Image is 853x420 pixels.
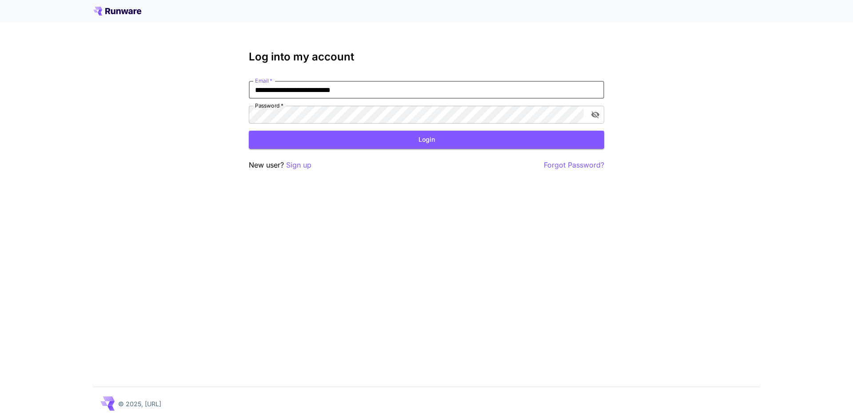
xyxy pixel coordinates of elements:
button: Login [249,131,604,149]
p: New user? [249,160,311,171]
label: Email [255,77,272,84]
button: toggle password visibility [587,107,603,123]
p: © 2025, [URL] [118,399,161,408]
button: Sign up [286,160,311,171]
button: Forgot Password? [544,160,604,171]
label: Password [255,102,283,109]
h3: Log into my account [249,51,604,63]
